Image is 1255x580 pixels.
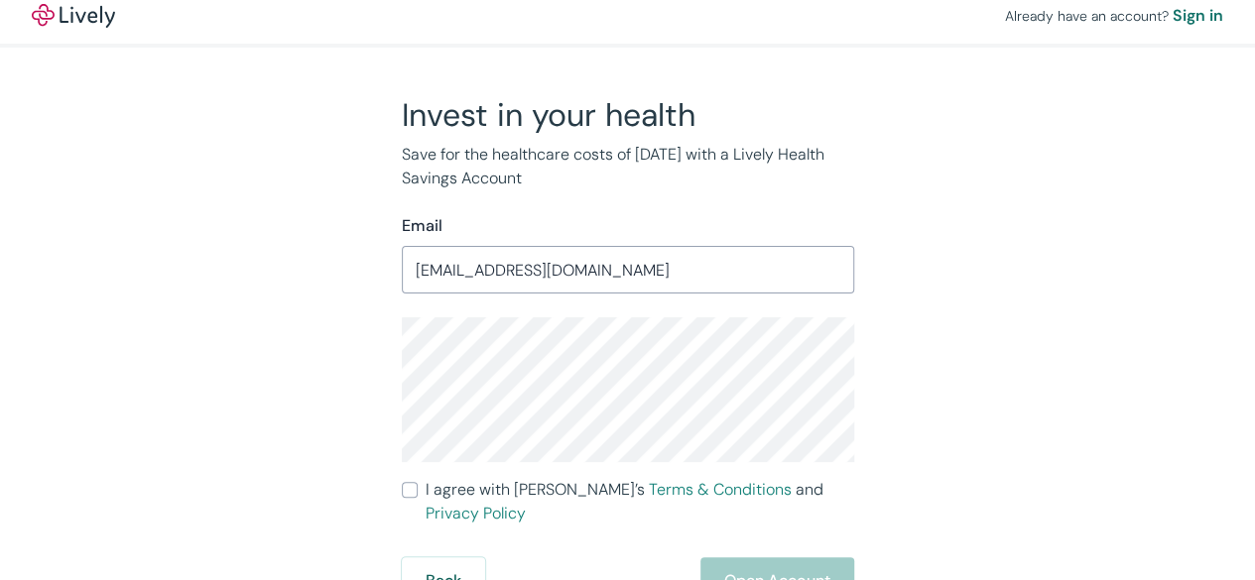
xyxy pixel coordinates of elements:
a: Privacy Policy [426,503,526,523]
h2: Invest in your health [402,95,854,135]
a: Terms & Conditions [649,479,792,500]
a: Sign in [1173,4,1223,28]
img: Lively [32,4,115,28]
div: Already have an account? [1005,4,1223,28]
label: Email [402,214,442,238]
p: Save for the healthcare costs of [DATE] with a Lively Health Savings Account [402,143,854,190]
a: LivelyLively [32,4,115,28]
span: I agree with [PERSON_NAME]’s and [426,478,854,525]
